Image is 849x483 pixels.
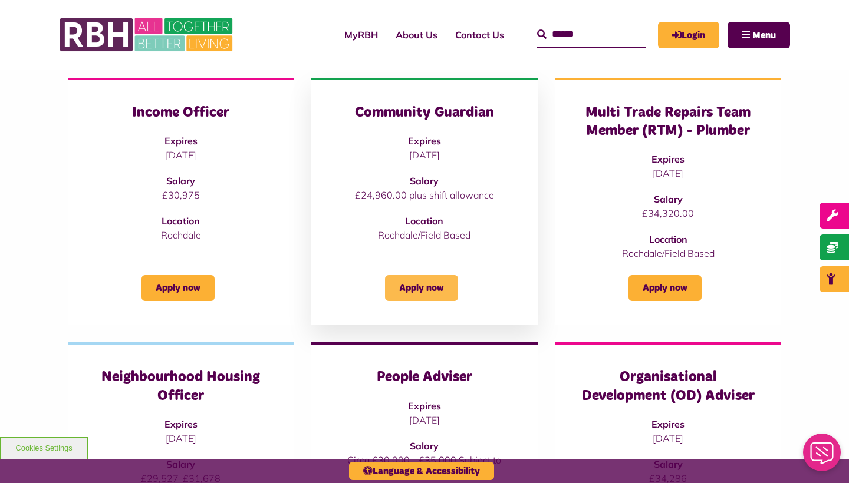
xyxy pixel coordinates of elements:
[651,153,685,165] strong: Expires
[408,400,441,412] strong: Expires
[166,458,195,470] strong: Salary
[405,215,443,227] strong: Location
[59,12,236,58] img: RBH
[658,22,719,48] a: MyRBH
[410,440,439,452] strong: Salary
[628,275,702,301] a: Apply now
[654,458,683,470] strong: Salary
[91,228,270,242] p: Rochdale
[410,175,439,187] strong: Salary
[649,233,687,245] strong: Location
[796,430,849,483] iframe: Netcall Web Assistant for live chat
[579,246,758,260] p: Rochdale/Field Based
[91,188,270,202] p: £30,975
[579,368,758,405] h3: Organisational Development (OD) Adviser
[349,462,494,480] button: Language & Accessibility
[335,368,514,386] h3: People Adviser
[651,418,685,430] strong: Expires
[446,19,513,51] a: Contact Us
[162,215,200,227] strong: Location
[166,175,195,187] strong: Salary
[579,166,758,180] p: [DATE]
[752,31,776,40] span: Menu
[91,368,270,405] h3: Neighbourhood Housing Officer
[164,418,198,430] strong: Expires
[335,104,514,122] h3: Community Guardian
[335,188,514,202] p: £24,960.00 plus shift allowance
[387,19,446,51] a: About Us
[579,206,758,220] p: £34,320.00
[91,148,270,162] p: [DATE]
[91,431,270,445] p: [DATE]
[335,19,387,51] a: MyRBH
[164,135,198,147] strong: Expires
[335,148,514,162] p: [DATE]
[728,22,790,48] button: Navigation
[579,104,758,140] h3: Multi Trade Repairs Team Member (RTM) - Plumber
[141,275,215,301] a: Apply now
[385,275,458,301] a: Apply now
[335,228,514,242] p: Rochdale/Field Based
[335,453,514,481] p: Circa £30,000 - £35,000 Subject to benchmarking
[654,193,683,205] strong: Salary
[335,413,514,427] p: [DATE]
[408,135,441,147] strong: Expires
[91,104,270,122] h3: Income Officer
[579,431,758,445] p: [DATE]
